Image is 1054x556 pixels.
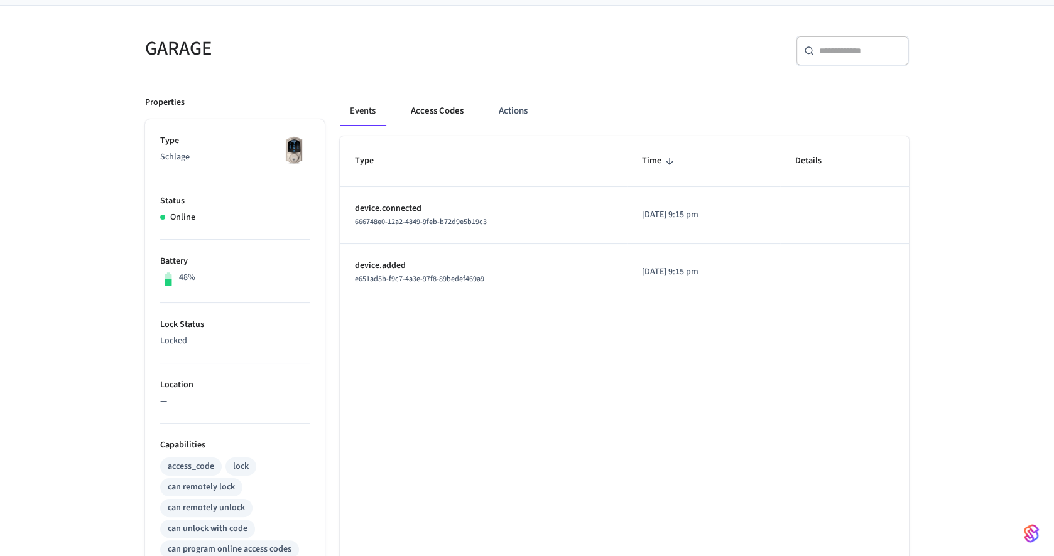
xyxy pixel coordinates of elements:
span: Time [642,151,678,171]
p: Lock Status [160,318,310,331]
p: [DATE] 9:15 pm [642,208,765,222]
span: e651ad5b-f9c7-4a3e-97f8-89bedef469a9 [355,274,484,284]
button: Events [340,96,386,126]
p: [DATE] 9:15 pm [642,265,765,279]
p: Battery [160,255,310,268]
div: lock [233,460,249,473]
p: Schlage [160,151,310,164]
p: Properties [145,96,185,109]
p: Locked [160,334,310,348]
span: Details [795,151,838,171]
p: 48% [179,271,195,284]
table: sticky table [340,136,909,301]
p: Location [160,378,310,392]
button: Actions [489,96,538,126]
h5: GARAGE [145,36,519,61]
button: Access Codes [401,96,474,126]
img: SeamLogoGradient.69752ec5.svg [1024,523,1039,543]
div: access_code [168,460,214,473]
img: Schlage Sense Smart Deadbolt with Camelot Trim, Front [278,134,310,166]
span: 666748e0-12a2-4849-9feb-b72d9e5b19c3 [355,217,487,227]
p: Type [160,134,310,147]
p: device.added [355,259,612,272]
div: can remotely lock [168,481,235,494]
div: can remotely unlock [168,501,245,515]
div: can program online access codes [168,543,291,556]
p: Online [170,211,195,224]
p: Status [160,195,310,208]
p: — [160,395,310,408]
div: ant example [340,96,909,126]
div: can unlock with code [168,522,247,535]
p: Capabilities [160,439,310,452]
p: device.connected [355,202,612,215]
span: Type [355,151,390,171]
